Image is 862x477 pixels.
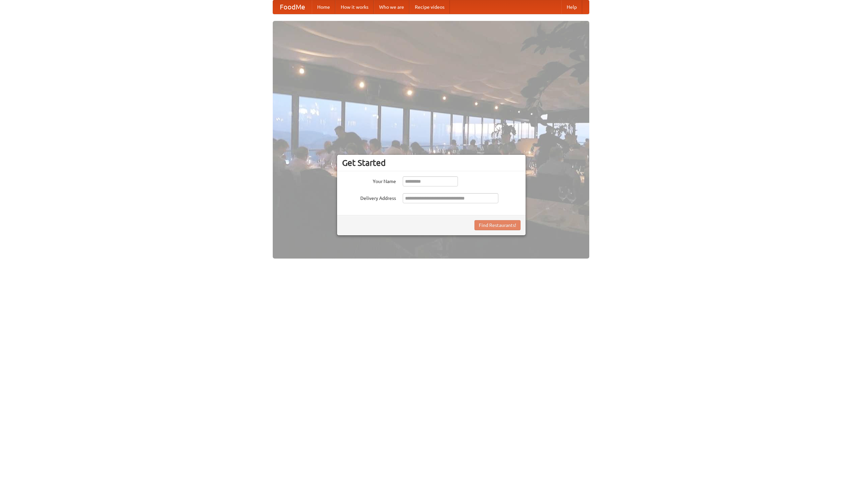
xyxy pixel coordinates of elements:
h3: Get Started [342,158,521,168]
button: Find Restaurants! [474,220,521,230]
a: FoodMe [273,0,312,14]
a: Who we are [374,0,409,14]
a: Recipe videos [409,0,450,14]
label: Your Name [342,176,396,185]
a: Help [561,0,582,14]
a: How it works [335,0,374,14]
label: Delivery Address [342,193,396,202]
a: Home [312,0,335,14]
